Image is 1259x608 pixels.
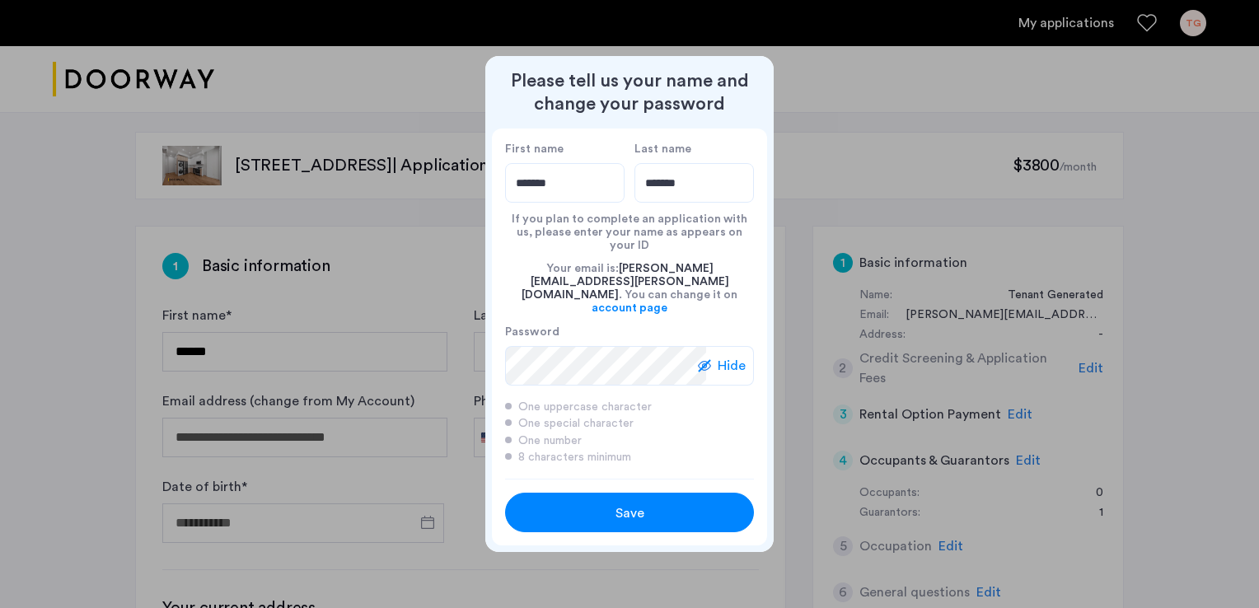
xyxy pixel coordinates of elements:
[505,493,754,532] button: button
[505,325,706,339] label: Password
[505,433,754,449] div: One number
[592,302,667,315] a: account page
[505,203,754,252] div: If you plan to complete an application with us, please enter your name as appears on your ID
[505,142,625,157] label: First name
[634,142,754,157] label: Last name
[505,399,754,415] div: One uppercase character
[718,356,746,376] span: Hide
[615,503,644,523] span: Save
[505,252,754,325] div: Your email is: . You can change it on
[522,263,729,301] span: [PERSON_NAME][EMAIL_ADDRESS][PERSON_NAME][DOMAIN_NAME]
[492,69,767,115] h2: Please tell us your name and change your password
[505,449,754,465] div: 8 characters minimum
[505,415,754,432] div: One special character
